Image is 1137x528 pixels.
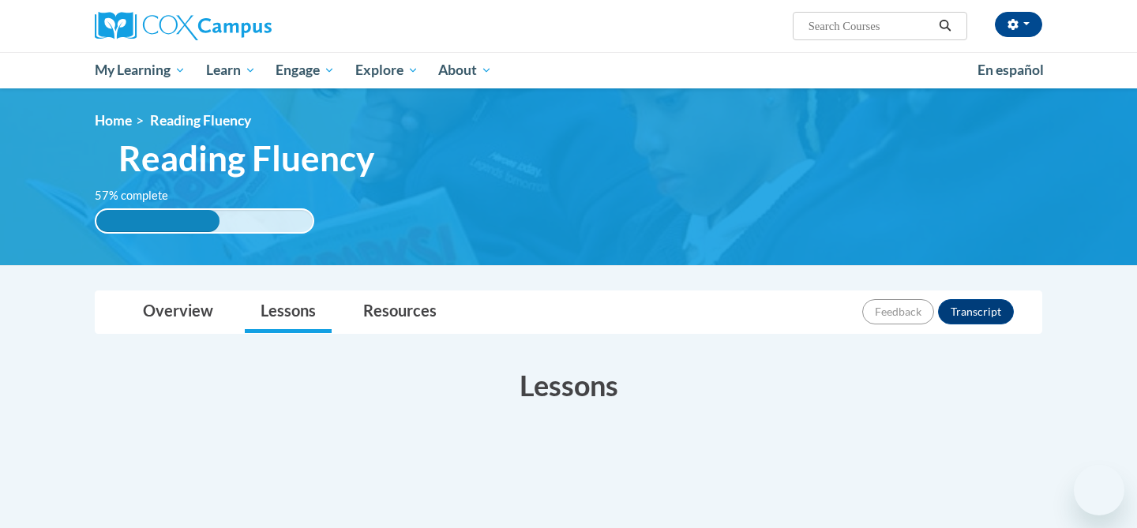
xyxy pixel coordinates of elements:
label: 57% complete [95,187,186,204]
h3: Lessons [95,365,1042,405]
a: En español [967,54,1054,87]
span: About [438,61,492,80]
a: Explore [345,52,429,88]
a: Engage [265,52,345,88]
span: Explore [355,61,418,80]
span: Engage [276,61,335,80]
iframe: Button to launch messaging window [1074,465,1124,515]
button: Transcript [938,299,1014,324]
span: Reading Fluency [150,112,251,129]
button: Account Settings [995,12,1042,37]
a: Resources [347,291,452,333]
span: Learn [206,61,256,80]
div: Main menu [71,52,1066,88]
a: About [429,52,503,88]
input: Search Courses [807,17,933,36]
span: En español [978,62,1044,78]
a: Lessons [245,291,332,333]
span: Reading Fluency [118,137,374,179]
div: 57% complete [96,210,220,232]
button: Search [933,17,957,36]
img: Cox Campus [95,12,272,40]
a: Overview [127,291,229,333]
a: Cox Campus [95,12,395,40]
a: Home [95,112,132,129]
span: My Learning [95,61,186,80]
a: My Learning [84,52,196,88]
a: Learn [196,52,266,88]
button: Feedback [862,299,934,324]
